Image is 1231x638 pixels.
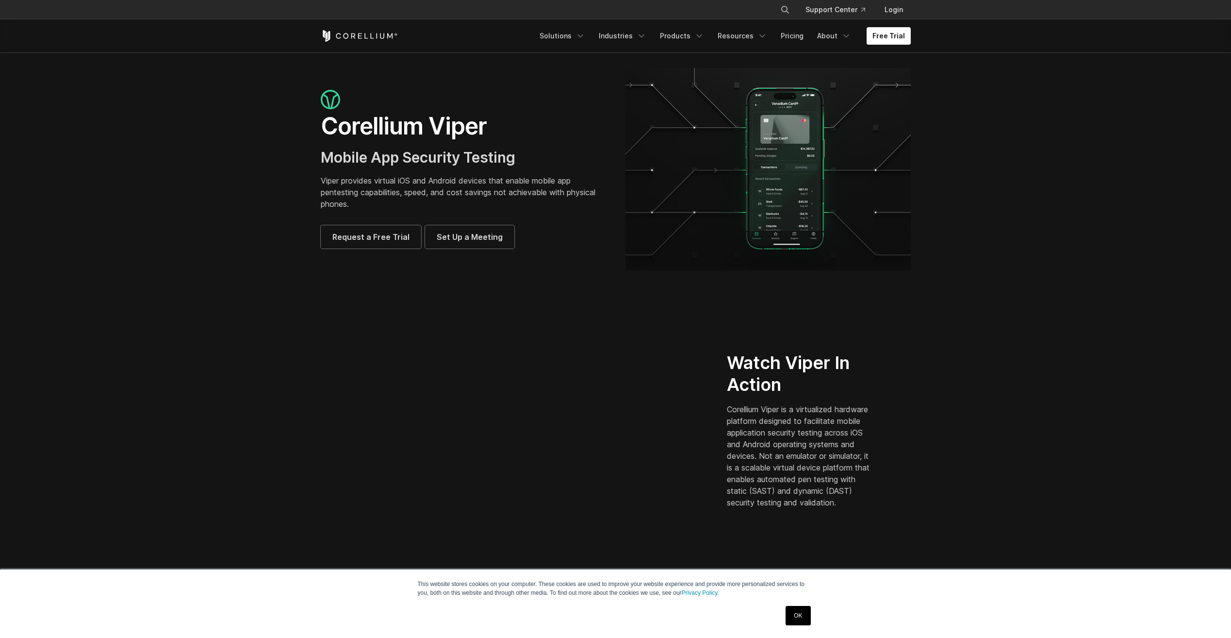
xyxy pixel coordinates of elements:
[534,27,911,45] div: Navigation Menu
[593,27,652,45] a: Industries
[775,27,809,45] a: Pricing
[321,225,421,249] a: Request a Free Trial
[769,1,911,18] div: Navigation Menu
[625,68,911,270] img: viper_hero
[418,580,814,597] p: This website stores cookies on your computer. These cookies are used to improve your website expe...
[877,1,911,18] a: Login
[798,1,873,18] a: Support Center
[332,231,410,243] span: Request a Free Trial
[867,27,911,45] a: Free Trial
[321,112,606,141] h1: Corellium Viper
[321,175,606,210] p: Viper provides virtual iOS and Android devices that enable mobile app pentesting capabilities, sp...
[811,27,857,45] a: About
[321,30,398,42] a: Corellium Home
[712,27,773,45] a: Resources
[321,149,515,166] span: Mobile App Security Testing
[321,90,340,110] img: viper_icon_large
[437,231,503,243] span: Set Up a Meeting
[654,27,710,45] a: Products
[534,27,591,45] a: Solutions
[727,352,874,396] h2: Watch Viper In Action
[425,225,514,249] a: Set Up a Meeting
[727,403,874,508] p: Corellium Viper is a virtualized hardware platform designed to facilitate mobile application secu...
[776,1,794,18] button: Search
[682,589,719,596] a: Privacy Policy.
[786,606,810,625] a: OK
